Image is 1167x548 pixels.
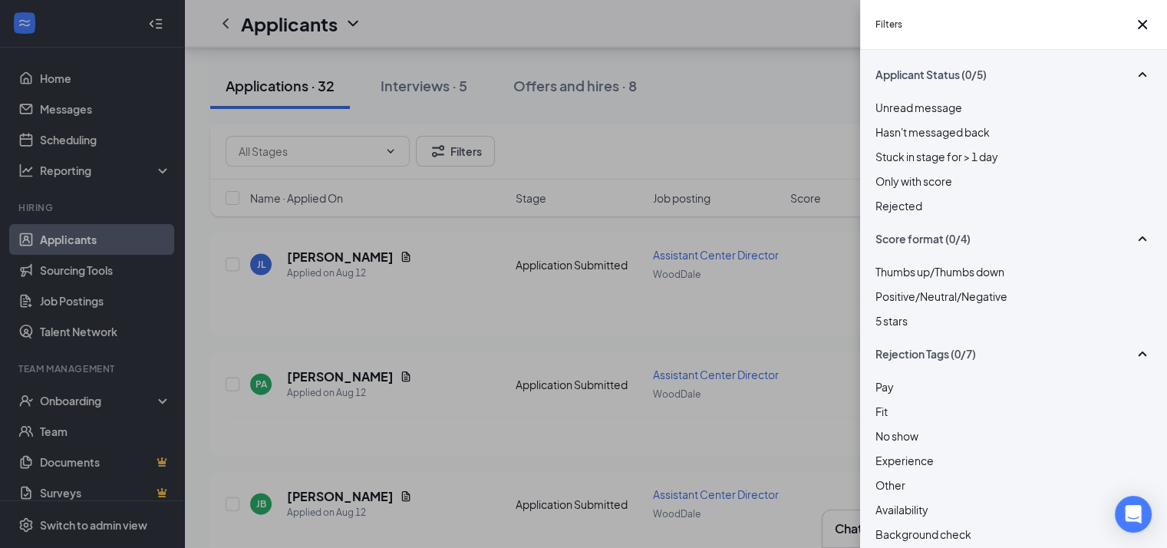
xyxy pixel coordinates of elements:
[1133,15,1152,34] svg: Cross
[875,429,918,443] span: No show
[875,454,934,467] span: Experience
[875,125,990,139] span: Hasn't messaged back
[875,67,987,82] span: Applicant Status (0/5)
[875,503,928,517] span: Availability
[875,478,905,492] span: Other
[875,231,971,246] span: Score format (0/4)
[875,404,888,418] span: Fit
[875,174,952,188] span: Only with score
[875,18,902,31] h5: Filters
[875,380,894,394] span: Pay
[875,346,976,361] span: Rejection Tags (0/7)
[1115,496,1152,533] div: Open Intercom Messenger
[1133,65,1152,84] svg: SmallChevronUp
[875,101,962,114] span: Unread message
[875,289,1007,303] span: Positive/Neutral/Negative
[875,314,908,328] span: 5 stars
[1133,345,1152,363] svg: SmallChevronUp
[875,265,1004,279] span: Thumbs up/Thumbs down
[875,199,922,213] span: Rejected
[875,150,998,163] span: Stuck in stage for > 1 day
[875,527,971,541] span: Background check
[1133,229,1152,248] svg: SmallChevronUp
